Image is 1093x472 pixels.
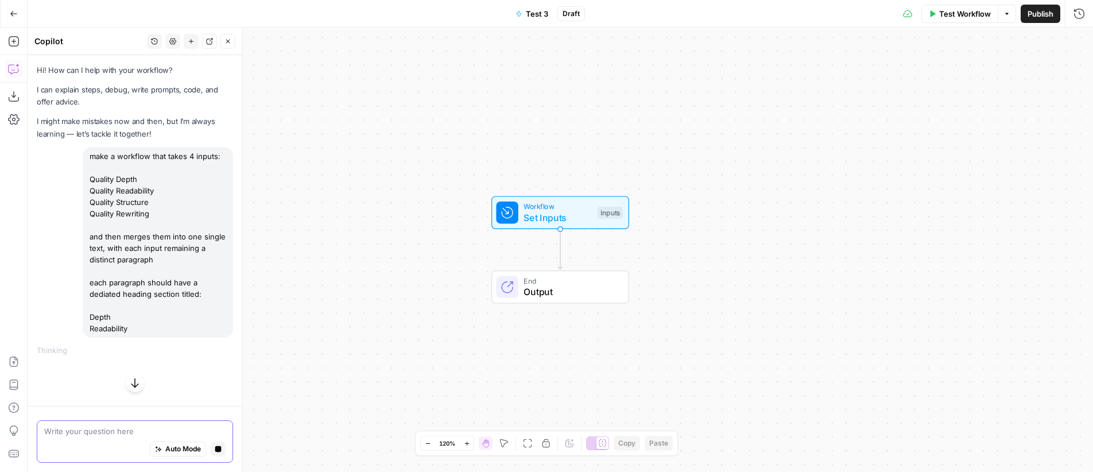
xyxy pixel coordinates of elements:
[150,442,206,456] button: Auto Mode
[598,206,623,219] div: Inputs
[34,36,144,47] div: Copilot
[1021,5,1060,23] button: Publish
[524,211,592,225] span: Set Inputs
[37,84,233,108] p: I can explain steps, debug, write prompts, code, and offer advice.
[67,345,74,356] div: ...
[37,345,233,356] div: Thinking
[645,436,673,451] button: Paste
[939,8,991,20] span: Test Workflow
[618,438,635,448] span: Copy
[454,196,667,229] div: WorkflowSet InputsInputs
[524,285,617,299] span: Output
[921,5,998,23] button: Test Workflow
[509,5,555,23] button: Test 3
[454,270,667,304] div: EndOutput
[563,9,580,19] span: Draft
[526,8,548,20] span: Test 3
[439,439,455,448] span: 120%
[649,438,668,448] span: Paste
[524,201,592,212] span: Workflow
[83,147,233,338] div: make a workflow that takes 4 inputs: Quality Depth Quality Readability Quality Structure Quality ...
[165,444,201,454] span: Auto Mode
[614,436,640,451] button: Copy
[524,275,617,286] span: End
[1028,8,1053,20] span: Publish
[37,64,233,76] p: Hi! How can I help with your workflow?
[37,115,233,140] p: I might make mistakes now and then, but I’m always learning — let’s tackle it together!
[558,229,562,269] g: Edge from start to end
